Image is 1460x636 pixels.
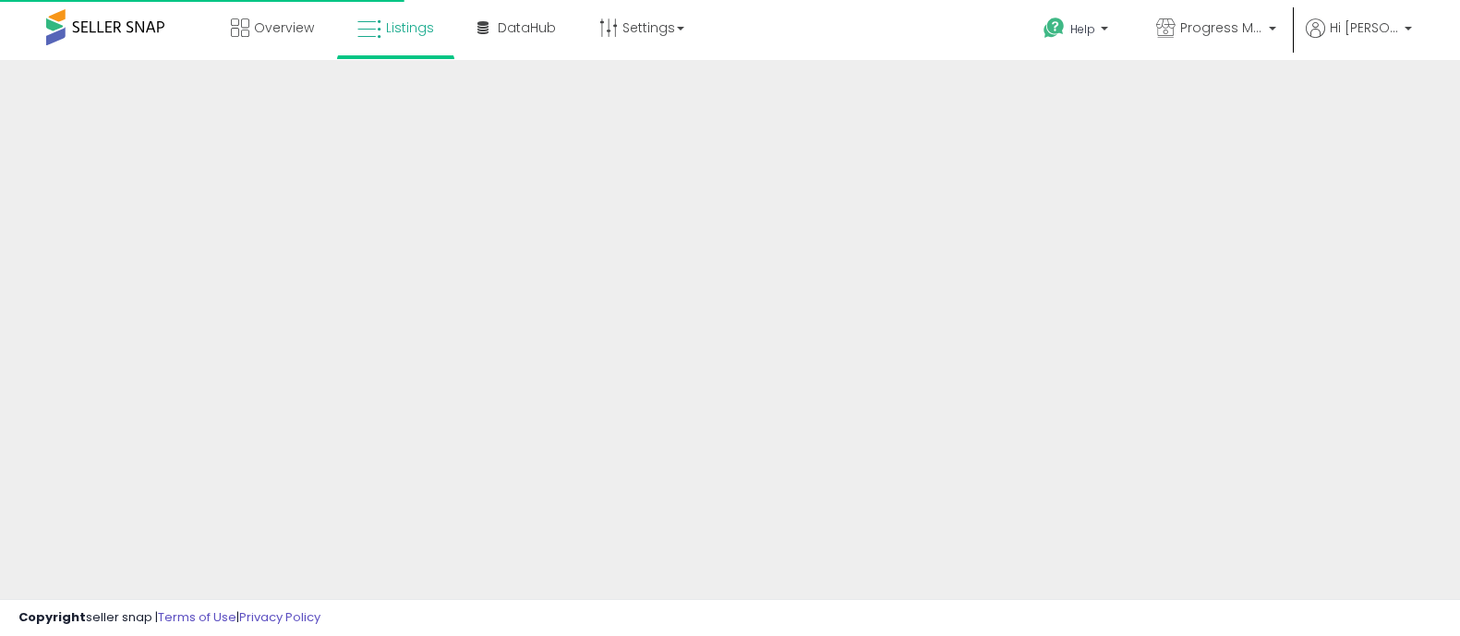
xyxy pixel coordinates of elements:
a: Privacy Policy [239,608,320,626]
span: Help [1070,21,1095,37]
span: Progress Matters [1180,18,1263,37]
a: Help [1029,3,1127,60]
a: Terms of Use [158,608,236,626]
span: Overview [254,18,314,37]
a: Hi [PERSON_NAME] [1306,18,1412,60]
strong: Copyright [18,608,86,626]
span: DataHub [498,18,556,37]
span: Listings [386,18,434,37]
div: seller snap | | [18,609,320,627]
span: Hi [PERSON_NAME] [1330,18,1399,37]
i: Get Help [1043,17,1066,40]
